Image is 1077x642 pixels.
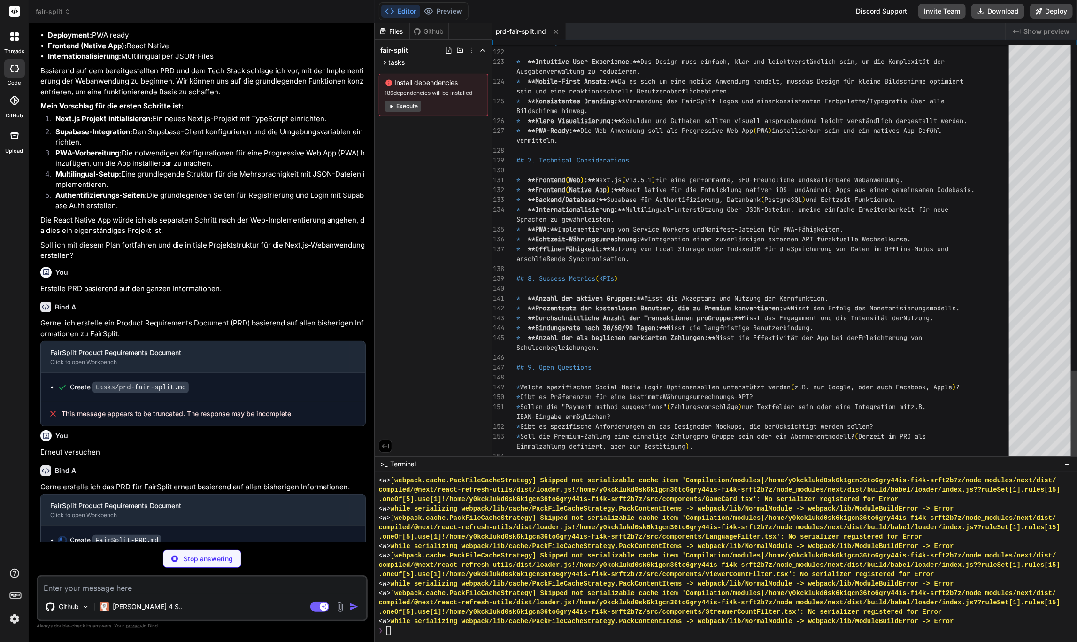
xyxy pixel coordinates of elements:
span: Next.js [595,176,622,184]
div: Discord Support [850,4,913,19]
span: ? [956,383,960,391]
div: 122 [492,47,504,57]
span: ) [738,402,742,411]
span: <w> [379,588,391,598]
span: Bildschirme hinweg. [516,107,588,115]
span: Supabase für Authentifizierung, Datenbank [607,195,761,204]
span: Integration einer zuverlässigen externen API für [648,235,828,243]
p: Gerne, ich erstelle ein Product Requirements Document (PRD) basierend auf allen bisherigen Inform... [40,318,366,339]
span: . [689,442,693,450]
span: Nutzung. [903,314,933,322]
span: nur Textfelder sein oder eine Integration mit [742,402,911,411]
p: Soll ich mit diesem Plan fortfahren und die initiale Projektstruktur für die Next.js-Webanwendung... [40,240,366,261]
img: Claude 4 Sonnet [100,602,109,611]
span: ) [607,186,610,194]
button: Deploy [1030,4,1073,19]
li: Eine grundlegende Struktur für die Mehrsprachigkeit mit JSON-Dateien implementieren. [48,169,366,190]
span: ( [667,402,670,411]
p: Basierend auf dem bereitgestellten PRD und dem Tech Stack schlage ich vor, mit der Implementierun... [40,66,366,98]
strong: Next.js Projekt initialisieren: [55,114,153,123]
div: 141 [492,294,504,303]
span: konsistenten Farbpalette/Typografie über alle [776,97,945,105]
span: Da es sich um eine mobile Anwendung handelt, muss [618,77,802,85]
span: **Offline-Fähigkeit:** [528,245,610,253]
span: Schuldenbegleichungen. [516,343,599,352]
span: KPIs [599,274,614,283]
span: ( [595,274,599,283]
span: **Anzahl der aktiven Gruppen:** [528,294,644,302]
p: Erneut versuchen [40,447,366,458]
li: PWA ready [48,30,366,41]
span: Erleichterung von [858,333,922,342]
div: 153 [492,432,504,441]
span: while serializing webpack/lib/cache/PackFileCacheStrategy.PackContentItems -> webpack/lib/NormalM... [391,617,954,626]
span: **Mobile-First Ansatz:** [528,77,618,85]
span: IBAN-Eingabe ermöglichen? [516,412,610,421]
p: Die React Native App würde ich als separaten Schritt nach der Web-Implementierung angehen, da die... [40,215,366,236]
strong: Mein Vorschlag für die ersten Schritte ist: [40,101,184,110]
div: Create [70,382,189,392]
div: 124 [492,77,504,86]
code: FairSplit-PRD.md [92,535,161,546]
span: compiled/@next/react-refresh-utils/dist/loader.js!/home/y0kcklukd0sk6k1gcn36to6gry44is-fi4k-srft2... [379,598,1061,607]
span: ( [854,432,858,441]
span: **Klare Visualisierung:** [528,116,622,125]
p: Stop answering [184,554,233,564]
button: Download [971,4,1024,19]
div: Github [410,27,448,36]
span: Misst die Effektivität der App bei der [715,333,858,342]
div: 133 [492,195,504,205]
span: **Bindungsrate nach 30/60/90 Tagen:** [528,324,667,332]
img: Pick Models [82,603,90,611]
span: [webpack.cache.PackFileCacheStrategy] Skipped not serializable cache item 'Compilation/modules|/h... [391,551,1056,560]
div: 134 [492,205,504,215]
p: Always double-check its answers. Your in Bind [37,621,368,630]
span: <w> [379,551,391,560]
img: attachment [335,602,346,612]
span: ( [791,383,794,391]
div: 151 [492,402,504,412]
strong: PWA-Vorbereitung: [55,148,122,157]
span: Sollen die "Payment method suggestions" [520,402,667,411]
img: icon [349,602,359,611]
strong: Deployment: [48,31,92,39]
span: vermitteln. [516,136,558,145]
div: 143 [492,313,504,323]
div: 137 [492,244,504,254]
label: threads [4,47,24,55]
span: <w> [379,541,391,551]
span: skalierbare Webanwendung. [809,176,903,184]
div: 152 [492,422,504,432]
div: Create [70,535,161,545]
span: **Frontend [528,186,565,194]
button: FairSplit Product Requirements DocumentClick to open Workbench [41,495,350,526]
span: privacy [126,623,143,628]
span: Die Web-Anwendung soll als Progressive Web App [580,126,753,135]
span: Terminal [391,459,416,469]
span: **Konsistentes Branding:** [528,97,625,105]
span: [webpack.cache.PackFileCacheStrategy] Skipped not serializable cache item 'Compilation/modules|/h... [391,476,1056,485]
span: das Design für kleine Bildschirme optimiert [802,77,963,85]
span: eine einfache Erweiterbarkeit für neue [806,205,948,214]
span: Speicherung von Daten im Offline-Modus und [791,245,948,253]
span: This message appears to be truncated. The response may be incomplete. [62,409,293,418]
span: 186 dependencies will be installed [385,89,482,97]
div: 128 [492,146,504,155]
span: Install dependencies [385,78,482,87]
span: ) [802,195,806,204]
div: 123 [492,57,504,67]
div: Click to open Workbench [50,358,340,366]
p: Gerne erstelle ich das PRD für FairSplit erneut basierend auf allen bisherigen Informationen. [40,482,366,493]
div: 129 [492,155,504,165]
span: ## 7. Technical Considerations [516,156,629,164]
div: 139 [492,274,504,284]
span: Misst die Akzeptanz und Nutzung der Kernfunktion. [644,294,828,302]
li: Multilingual per JSON-Files [48,51,366,62]
span: Native App [569,186,607,194]
div: 125 [492,96,504,106]
span: v13.5.1 [625,176,652,184]
span: ❯ [379,626,383,635]
span: compiled/@next/react-refresh-utils/dist/loader.js!/home/y0kcklukd0sk6k1gcn36to6gry44is-fi4k-srft2... [379,523,1061,532]
span: fair-split [36,7,71,16]
span: Welche spezifischen Social-Media-Login-Optionen [520,383,697,391]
